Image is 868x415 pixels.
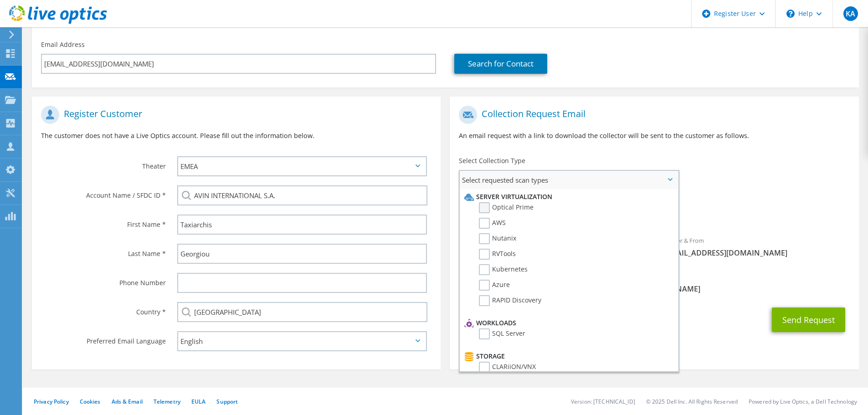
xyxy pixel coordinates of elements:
label: Last Name * [41,244,166,258]
label: AWS [479,218,506,229]
a: Cookies [80,398,101,405]
label: SQL Server [479,328,525,339]
a: Support [216,398,238,405]
a: EULA [191,398,205,405]
h1: Collection Request Email [459,106,845,124]
div: CC & Reply To [450,267,858,298]
label: CLARiiON/VNX [479,362,536,373]
li: © 2025 Dell Inc. All Rights Reserved [646,398,738,405]
label: Azure [479,280,510,291]
li: Version: [TECHNICAL_ID] [571,398,635,405]
label: Nutanix [479,233,516,244]
label: RAPID Discovery [479,295,541,306]
label: Kubernetes [479,264,528,275]
a: Telemetry [154,398,180,405]
label: First Name * [41,215,166,229]
span: Select requested scan types [460,171,678,189]
button: Send Request [772,307,845,332]
label: RVTools [479,249,516,260]
div: Sender & From [654,231,859,262]
p: The customer does not have a Live Optics account. Please fill out the information below. [41,131,431,141]
a: Privacy Policy [34,398,69,405]
p: An email request with a link to download the collector will be sent to the customer as follows. [459,131,849,141]
label: Phone Number [41,273,166,287]
label: Email Address [41,40,85,49]
div: To [450,231,654,262]
li: Storage [462,351,673,362]
label: Preferred Email Language [41,331,166,346]
span: [EMAIL_ADDRESS][DOMAIN_NAME] [663,248,850,258]
label: Select Collection Type [459,156,525,165]
label: Optical Prime [479,202,534,213]
a: Search for Contact [454,54,547,74]
li: Powered by Live Optics, a Dell Technology [749,398,857,405]
label: Country * [41,302,166,317]
span: KA [843,6,858,21]
a: Ads & Email [112,398,143,405]
svg: \n [786,10,795,18]
label: Account Name / SFDC ID * [41,185,166,200]
div: Requested Collections [450,193,858,226]
li: Server Virtualization [462,191,673,202]
h1: Register Customer [41,106,427,124]
label: Theater [41,156,166,171]
li: Workloads [462,318,673,328]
